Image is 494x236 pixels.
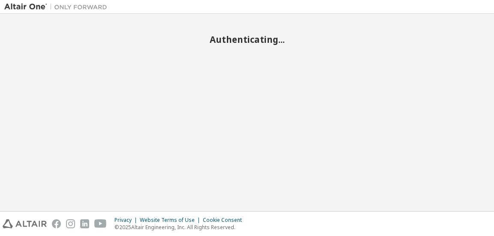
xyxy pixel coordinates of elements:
[114,217,140,224] div: Privacy
[114,224,247,231] p: © 2025 Altair Engineering, Inc. All Rights Reserved.
[52,219,61,228] img: facebook.svg
[66,219,75,228] img: instagram.svg
[203,217,247,224] div: Cookie Consent
[4,34,490,45] h2: Authenticating...
[94,219,107,228] img: youtube.svg
[80,219,89,228] img: linkedin.svg
[3,219,47,228] img: altair_logo.svg
[140,217,203,224] div: Website Terms of Use
[4,3,111,11] img: Altair One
